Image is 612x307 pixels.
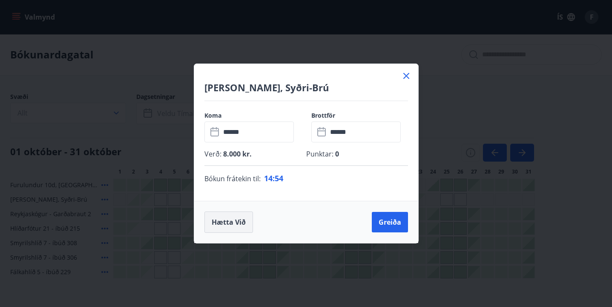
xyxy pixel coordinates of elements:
[306,149,408,159] p: Punktar :
[333,149,339,159] span: 0
[204,174,261,184] span: Bókun frátekin til :
[204,111,301,120] label: Koma
[311,111,408,120] label: Brottför
[204,149,306,159] p: Verð :
[204,81,408,94] h4: [PERSON_NAME], Syðri-Brú
[264,173,275,183] span: 14 :
[204,211,253,233] button: Hætta við
[372,212,408,232] button: Greiða
[275,173,283,183] span: 54
[221,149,252,159] span: 8.000 kr.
